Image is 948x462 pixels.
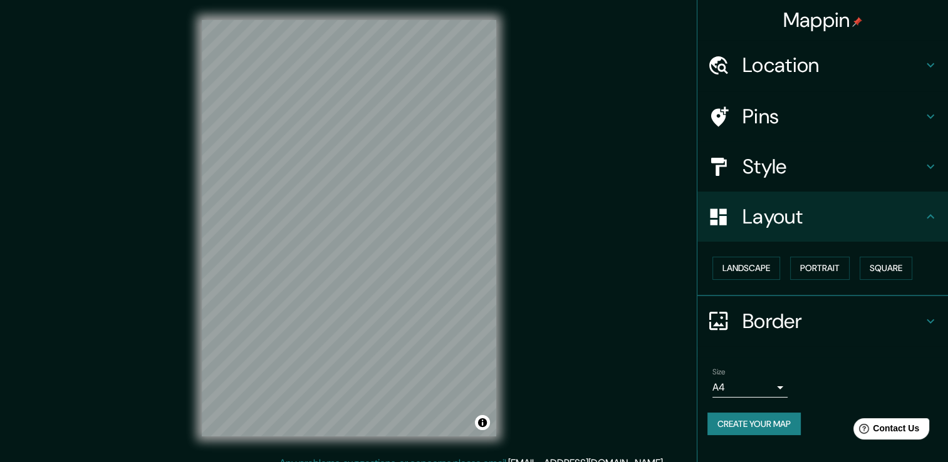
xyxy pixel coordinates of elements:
[475,415,490,430] button: Toggle attribution
[742,309,923,334] h4: Border
[783,8,863,33] h4: Mappin
[852,17,862,27] img: pin-icon.png
[697,91,948,141] div: Pins
[697,192,948,242] div: Layout
[707,413,801,436] button: Create your map
[742,53,923,78] h4: Location
[712,257,780,280] button: Landscape
[742,104,923,129] h4: Pins
[697,141,948,192] div: Style
[712,377,788,398] div: A4
[697,40,948,90] div: Location
[742,154,923,179] h4: Style
[790,257,850,280] button: Portrait
[860,257,912,280] button: Square
[202,20,496,436] canvas: Map
[836,413,934,448] iframe: Help widget launcher
[742,204,923,229] h4: Layout
[712,366,726,377] label: Size
[697,296,948,346] div: Border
